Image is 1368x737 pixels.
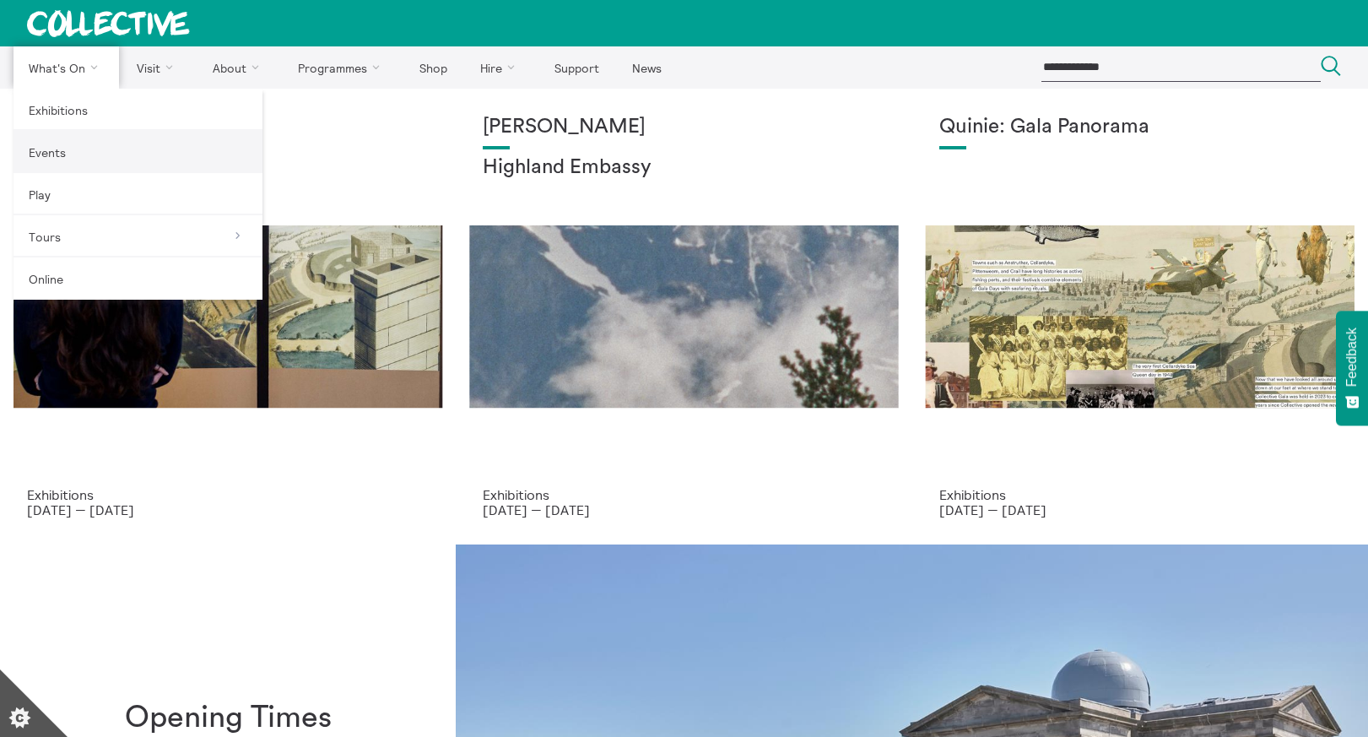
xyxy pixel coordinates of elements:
[284,46,402,89] a: Programmes
[483,487,884,502] p: Exhibitions
[14,89,262,131] a: Exhibitions
[539,46,614,89] a: Support
[483,156,884,180] h2: Highland Embassy
[14,46,119,89] a: What's On
[1336,311,1368,425] button: Feedback - Show survey
[197,46,280,89] a: About
[456,89,911,545] a: Solar wheels 17 [PERSON_NAME] Highland Embassy Exhibitions [DATE] — [DATE]
[1344,328,1360,387] span: Feedback
[14,131,262,173] a: Events
[617,46,676,89] a: News
[483,116,884,139] h1: [PERSON_NAME]
[404,46,462,89] a: Shop
[14,215,262,257] a: Tours
[27,487,429,502] p: Exhibitions
[125,701,332,735] h1: Opening Times
[939,502,1341,518] p: [DATE] — [DATE]
[939,487,1341,502] p: Exhibitions
[912,89,1368,545] a: Josie Vallely Quinie: Gala Panorama Exhibitions [DATE] — [DATE]
[14,173,262,215] a: Play
[483,502,884,518] p: [DATE] — [DATE]
[14,257,262,300] a: Online
[466,46,537,89] a: Hire
[939,116,1341,139] h1: Quinie: Gala Panorama
[27,502,429,518] p: [DATE] — [DATE]
[122,46,195,89] a: Visit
